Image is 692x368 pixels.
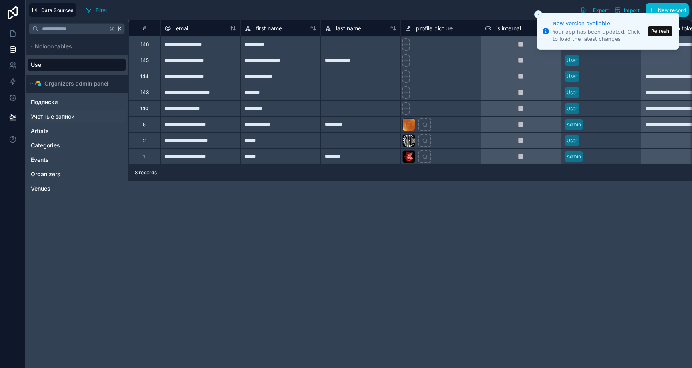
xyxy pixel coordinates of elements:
[140,105,149,112] div: 140
[41,7,74,13] span: Data Sources
[553,20,646,28] div: New version available
[567,105,577,112] div: User
[256,24,282,32] span: first name
[141,57,149,64] div: 145
[646,3,689,17] button: New record
[117,26,123,32] span: K
[567,89,577,96] div: User
[336,24,361,32] span: last name
[642,3,689,17] a: New record
[567,73,577,80] div: User
[612,3,642,17] button: Import
[567,153,581,160] div: Admin
[567,121,581,128] div: Admin
[141,89,149,96] div: 143
[29,3,76,17] button: Data Sources
[95,7,108,13] span: Filter
[143,137,146,144] div: 2
[83,4,111,16] button: Filter
[135,25,154,31] div: #
[135,169,157,176] span: 8 records
[416,24,453,32] span: profile picture
[496,24,521,32] span: is internal
[176,24,189,32] span: email
[648,26,672,36] button: Refresh
[553,28,646,43] div: Your app has been updated. Click to load the latest changes
[577,3,612,17] button: Export
[534,10,542,18] button: Close toast
[567,137,577,144] div: User
[143,121,146,128] div: 5
[567,57,577,64] div: User
[141,41,149,48] div: 146
[140,73,149,80] div: 144
[143,153,145,160] div: 1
